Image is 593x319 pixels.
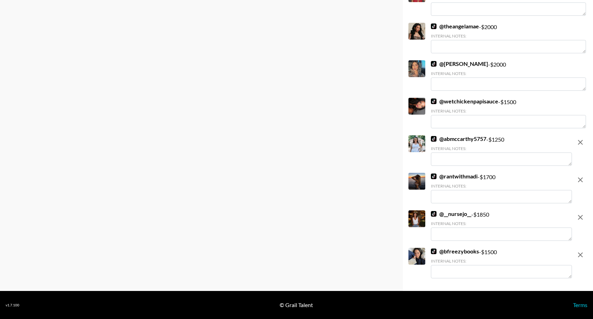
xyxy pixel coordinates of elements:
div: Internal Notes: [431,108,586,114]
div: - $ 2000 [431,60,586,91]
a: @bfreezybooks [431,248,479,255]
div: Internal Notes: [431,221,572,226]
div: Internal Notes: [431,33,586,39]
img: TikTok [431,249,437,254]
button: remove [573,210,587,224]
a: @rantwithmadi [431,173,478,180]
div: - $ 1500 [431,98,586,128]
img: TikTok [431,61,437,67]
div: - $ 1500 [431,248,572,278]
div: - $ 1850 [431,210,572,241]
a: @abmccarthy5757 [431,135,486,142]
button: remove [573,248,587,262]
a: Terms [573,301,587,308]
div: - $ 1700 [431,173,572,203]
div: - $ 1250 [431,135,572,166]
div: Internal Notes: [431,146,572,151]
a: @[PERSON_NAME] [431,60,488,67]
img: TikTok [431,174,437,179]
div: Internal Notes: [431,183,572,189]
div: © Grail Talent [280,301,313,308]
img: TikTok [431,99,437,104]
div: Internal Notes: [431,258,572,264]
div: - $ 2000 [431,23,586,53]
img: TikTok [431,211,437,217]
button: remove [573,173,587,187]
button: remove [573,135,587,149]
a: @wetchickenpapisauce [431,98,498,105]
a: @theangelamae [431,23,479,30]
a: @__nursejo__ [431,210,471,217]
img: TikTok [431,136,437,142]
img: TikTok [431,23,437,29]
div: v 1.7.100 [6,303,19,307]
div: Internal Notes: [431,71,586,76]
